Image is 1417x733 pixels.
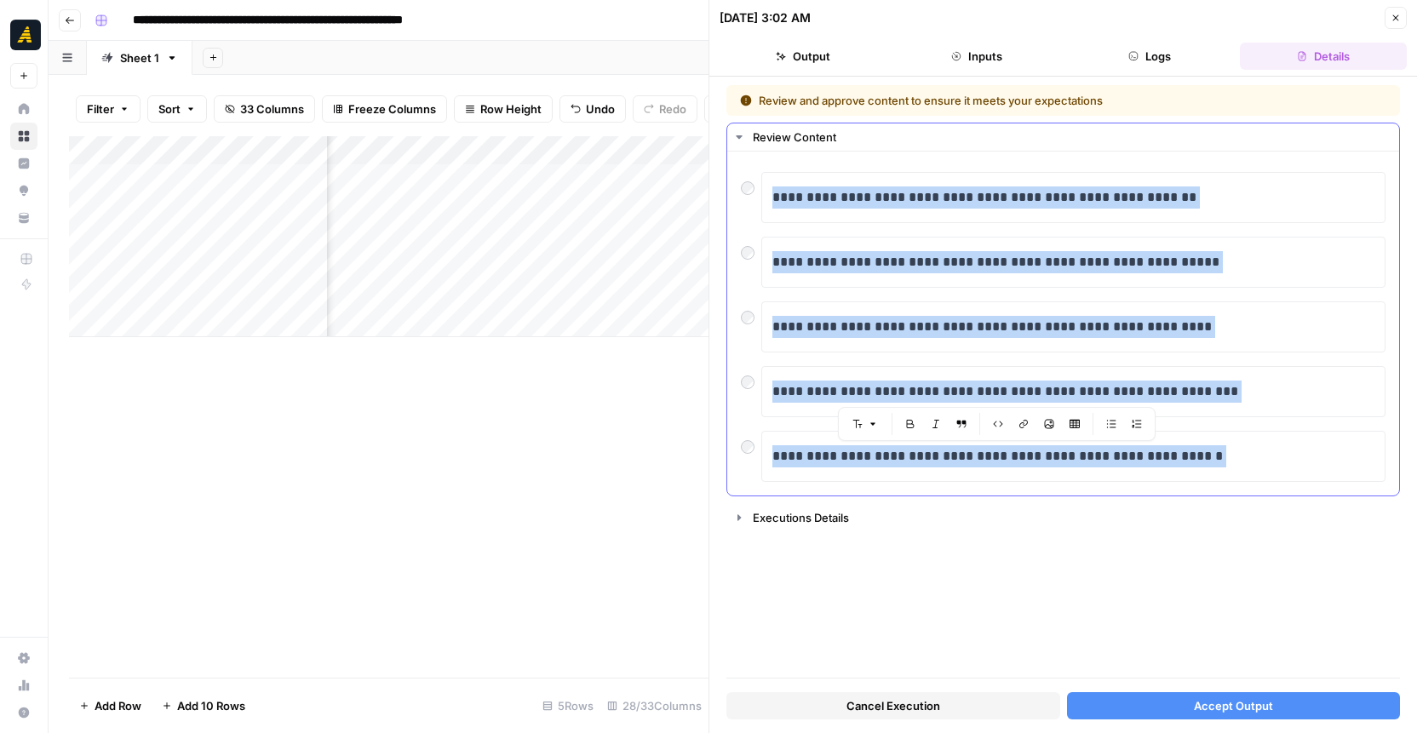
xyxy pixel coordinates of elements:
a: Settings [10,644,37,672]
span: Add Row [95,697,141,714]
a: Insights [10,150,37,177]
button: Inputs [893,43,1060,70]
a: Your Data [10,204,37,232]
a: Sheet 1 [87,41,192,75]
button: Add Row [69,692,152,719]
a: Browse [10,123,37,150]
div: Review Content [727,152,1399,495]
div: Sheet 1 [120,49,159,66]
button: Help + Support [10,699,37,726]
span: Cancel Execution [846,697,940,714]
button: Review Content [727,123,1399,151]
span: Row Height [480,100,542,117]
span: Redo [659,100,686,117]
button: Workspace: Marketers in Demand [10,14,37,56]
button: Details [1240,43,1407,70]
div: 5 Rows [536,692,600,719]
button: Executions Details [727,504,1399,531]
div: Review Content [753,129,1389,146]
span: 33 Columns [240,100,304,117]
button: Filter [76,95,141,123]
button: Logs [1067,43,1234,70]
div: [DATE] 3:02 AM [720,9,811,26]
span: Accept Output [1194,697,1273,714]
a: Opportunities [10,177,37,204]
button: Add 10 Rows [152,692,255,719]
a: Home [10,95,37,123]
button: Freeze Columns [322,95,447,123]
span: Filter [87,100,114,117]
a: Usage [10,672,37,699]
button: Undo [559,95,626,123]
img: Marketers in Demand Logo [10,20,41,50]
button: Cancel Execution [726,692,1060,719]
button: Output [720,43,886,70]
span: Sort [158,100,181,117]
button: Redo [633,95,697,123]
div: Executions Details [753,509,1389,526]
span: Add 10 Rows [177,697,245,714]
span: Undo [586,100,615,117]
span: Freeze Columns [348,100,436,117]
div: Review and approve content to ensure it meets your expectations [740,92,1245,109]
button: 33 Columns [214,95,315,123]
div: 28/33 Columns [600,692,708,719]
button: Sort [147,95,207,123]
button: Accept Output [1067,692,1401,719]
button: Row Height [454,95,553,123]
